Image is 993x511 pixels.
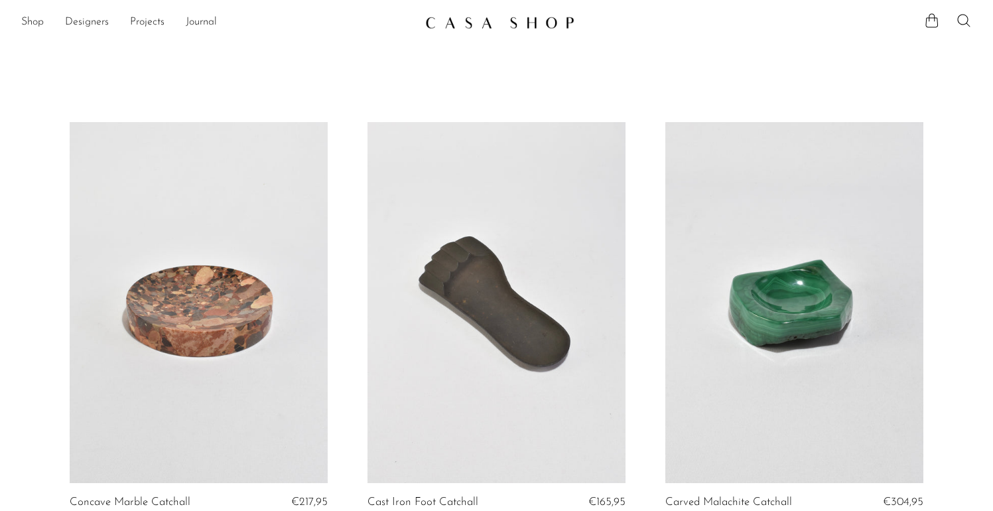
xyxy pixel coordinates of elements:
[588,496,626,508] span: €165,95
[665,496,792,508] a: Carved Malachite Catchall
[130,14,165,31] a: Projects
[21,11,415,34] nav: Desktop navigation
[883,496,923,508] span: €304,95
[291,496,328,508] span: €217,95
[70,496,190,508] a: Concave Marble Catchall
[21,14,44,31] a: Shop
[21,11,415,34] ul: NEW HEADER MENU
[186,14,217,31] a: Journal
[367,496,478,508] a: Cast Iron Foot Catchall
[65,14,109,31] a: Designers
